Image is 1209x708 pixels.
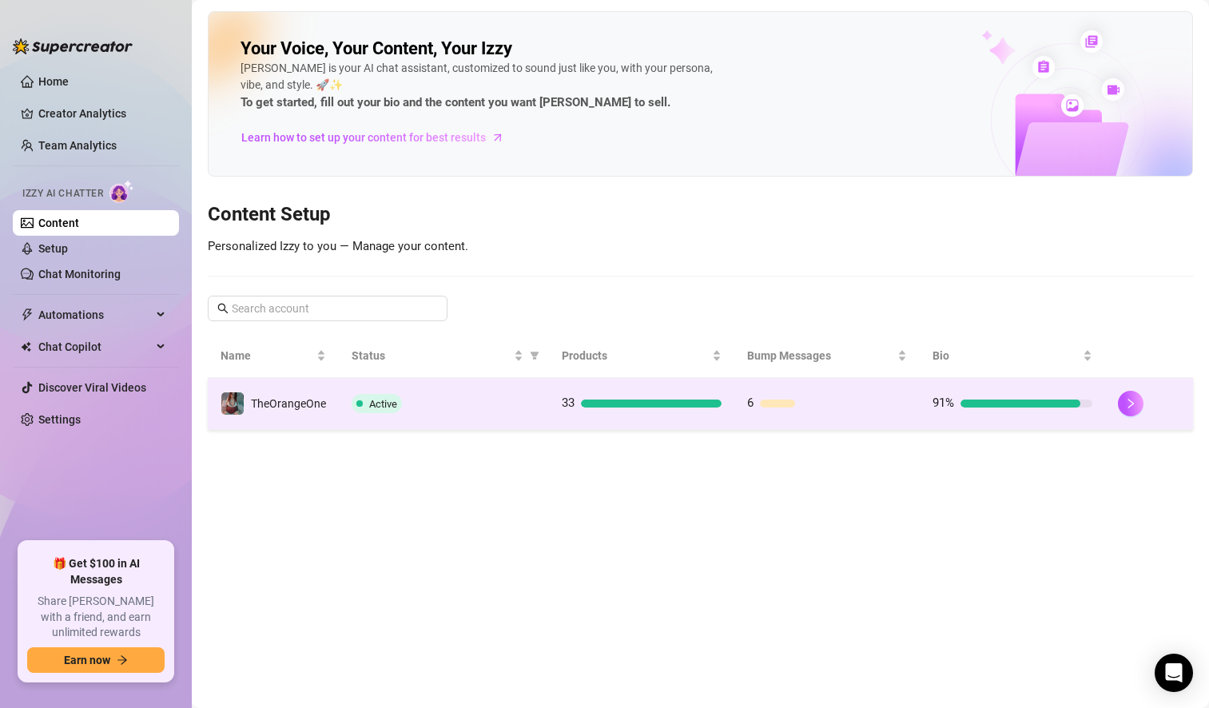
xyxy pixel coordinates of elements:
[38,381,146,394] a: Discover Viral Videos
[38,242,68,255] a: Setup
[21,308,34,321] span: thunderbolt
[38,334,152,360] span: Chat Copilot
[38,268,121,280] a: Chat Monitoring
[747,396,754,410] span: 6
[251,397,326,410] span: TheOrangeOne
[13,38,133,54] img: logo-BBDzfeDw.svg
[38,413,81,426] a: Settings
[339,334,549,378] th: Status
[22,186,103,201] span: Izzy AI Chatter
[562,396,575,410] span: 33
[369,398,397,410] span: Active
[490,129,506,145] span: arrow-right
[241,60,720,113] div: [PERSON_NAME] is your AI chat assistant, customized to sound just like you, with your persona, vi...
[217,303,229,314] span: search
[241,125,516,150] a: Learn how to set up your content for best results
[64,654,110,666] span: Earn now
[241,129,486,146] span: Learn how to set up your content for best results
[1155,654,1193,692] div: Open Intercom Messenger
[38,101,166,126] a: Creator Analytics
[232,300,425,317] input: Search account
[117,654,128,666] span: arrow-right
[241,38,512,60] h2: Your Voice, Your Content, Your Izzy
[38,75,69,88] a: Home
[1118,391,1143,416] button: right
[933,347,1080,364] span: Bio
[945,13,1192,176] img: ai-chatter-content-library-cLFOSyPT.png
[530,351,539,360] span: filter
[1125,398,1136,409] span: right
[734,334,920,378] th: Bump Messages
[933,396,954,410] span: 91%
[221,347,313,364] span: Name
[27,647,165,673] button: Earn nowarrow-right
[747,347,894,364] span: Bump Messages
[352,347,511,364] span: Status
[38,139,117,152] a: Team Analytics
[109,180,134,203] img: AI Chatter
[27,556,165,587] span: 🎁 Get $100 in AI Messages
[241,95,670,109] strong: To get started, fill out your bio and the content you want [PERSON_NAME] to sell.
[920,334,1105,378] th: Bio
[562,347,709,364] span: Products
[27,594,165,641] span: Share [PERSON_NAME] with a friend, and earn unlimited rewards
[38,302,152,328] span: Automations
[208,202,1193,228] h3: Content Setup
[527,344,543,368] span: filter
[221,392,244,415] img: TheOrangeOne
[549,334,734,378] th: Products
[208,334,339,378] th: Name
[21,341,31,352] img: Chat Copilot
[208,239,468,253] span: Personalized Izzy to you — Manage your content.
[38,217,79,229] a: Content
